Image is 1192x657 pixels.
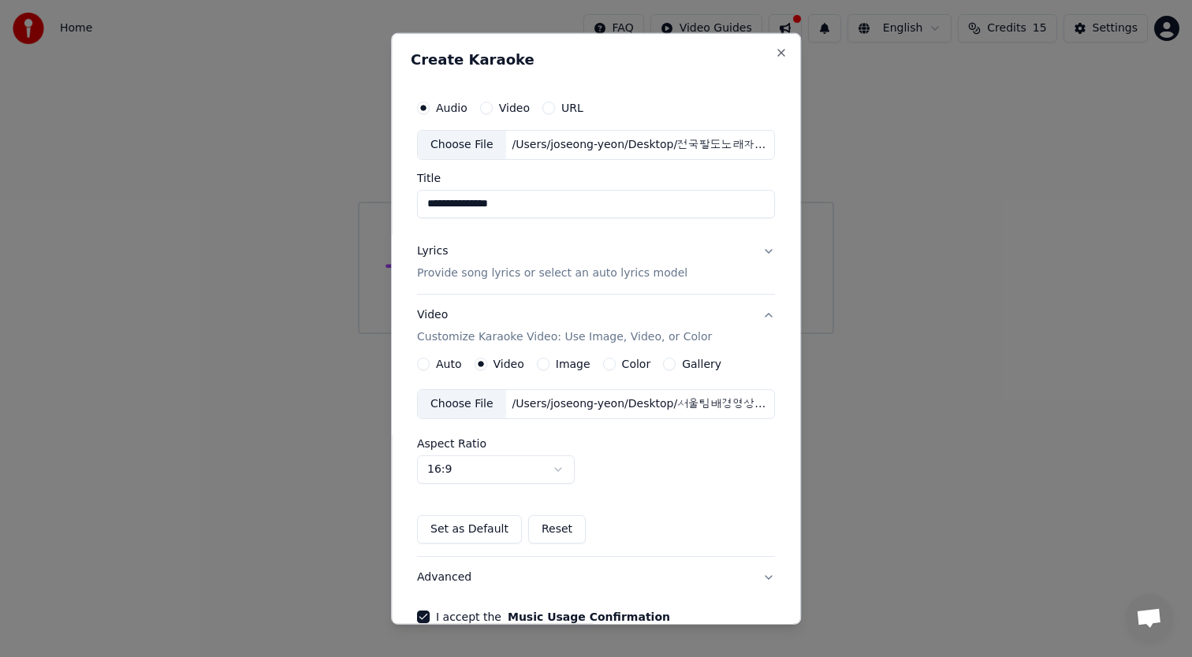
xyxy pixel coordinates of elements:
p: Provide song lyrics or select an auto lyrics model [417,265,687,281]
h2: Create Karaoke [411,53,781,67]
label: I accept the [436,611,670,622]
p: Customize Karaoke Video: Use Image, Video, or Color [417,329,712,345]
label: Gallery [682,358,721,369]
label: Video [494,358,524,369]
label: Audio [436,102,467,113]
div: VideoCustomize Karaoke Video: Use Image, Video, or Color [417,358,775,556]
label: Aspect Ratio [417,438,775,449]
button: Advanced [417,557,775,598]
label: Title [417,173,775,184]
div: Lyrics [417,243,448,259]
div: Video [417,307,712,345]
button: Reset [528,515,586,544]
label: Auto [436,358,462,369]
label: Video [499,102,530,113]
button: I accept the [508,611,670,622]
label: Image [556,358,590,369]
button: Set as Default [417,515,522,544]
label: Color [622,358,651,369]
div: /Users/joseong-yeon/Desktop/서울팀배경영상.mp4 [506,396,774,412]
div: /Users/joseong-yeon/Desktop/전국팔도노래자랑/참가자 음원/서울팀 음원.mp3 [506,137,774,153]
label: URL [561,102,583,113]
button: LyricsProvide song lyrics or select an auto lyrics model [417,231,775,294]
div: Choose File [418,131,506,159]
div: Choose File [418,390,506,418]
button: VideoCustomize Karaoke Video: Use Image, Video, or Color [417,295,775,358]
